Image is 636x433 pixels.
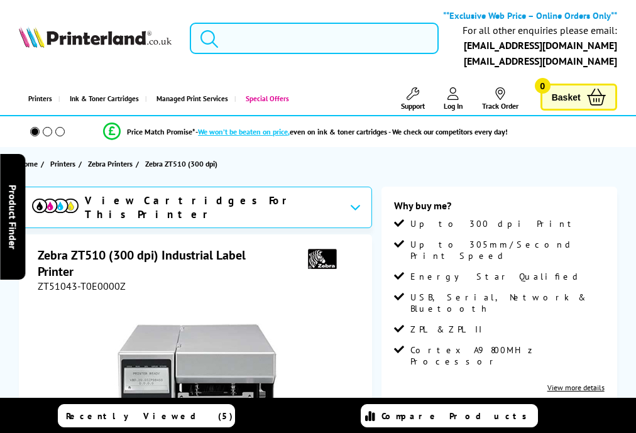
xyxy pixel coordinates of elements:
span: Up to 300 dpi Print [410,218,577,229]
img: Printerland Logo [19,26,171,48]
span: View Cartridges For This Printer [85,194,339,221]
h1: Zebra ZT510 (300 dpi) Industrial Label Printer [38,247,293,280]
a: Support [401,87,425,111]
span: ZPL & ZPL II [410,324,483,335]
span: Recently Viewed (5) [66,410,233,422]
a: Printerland Logo [19,26,171,50]
span: Energy Star Qualified [410,271,582,282]
a: Log In [444,87,463,111]
li: modal_Promise [6,121,605,143]
span: USB, Serial, Network & Bluetooth [410,292,605,314]
a: Ink & Toner Cartridges [58,83,145,115]
a: Track Order [482,87,518,111]
a: Zebra Printers [88,157,136,170]
span: Compare Products [381,410,534,422]
span: Zebra ZT510 (300 dpi) [145,157,217,170]
b: **Exclusive Web Price – Online Orders Only** [443,9,617,21]
span: 0 [535,78,551,94]
a: Recently Viewed (5) [58,404,235,427]
a: [EMAIL_ADDRESS][DOMAIN_NAME] [464,55,617,67]
span: Support [401,101,425,111]
span: We won’t be beaten on price, [198,127,290,136]
span: Log In [444,101,463,111]
img: cmyk-icon.svg [32,199,79,213]
div: Why buy me? [394,199,605,218]
span: Price Match Promise* [127,127,195,136]
a: Zebra ZT510 (300 dpi) [145,157,221,170]
a: Printers [19,83,58,115]
span: Zebra Printers [88,157,133,170]
a: Special Offers [234,83,295,115]
span: Cortex A9 800MHz Processor [410,344,605,367]
a: Home [19,157,41,170]
span: Ink & Toner Cartridges [70,83,139,115]
a: Printers [50,157,79,170]
a: View more details [547,383,605,392]
a: Compare Products [361,404,538,427]
div: For all other enquiries please email: [463,25,617,36]
span: Product Finder [6,184,19,249]
a: Managed Print Services [145,83,234,115]
img: Zebra [293,247,351,270]
span: Basket [552,89,581,106]
span: Printers [50,157,75,170]
a: [EMAIL_ADDRESS][DOMAIN_NAME] [464,39,617,52]
div: - even on ink & toner cartridges - We check our competitors every day! [195,127,508,136]
span: Home [19,157,38,170]
span: ZT51043-T0E0000Z [38,280,126,292]
span: Up to 305mm/Second Print Speed [410,239,605,261]
a: Basket 0 [540,84,617,111]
